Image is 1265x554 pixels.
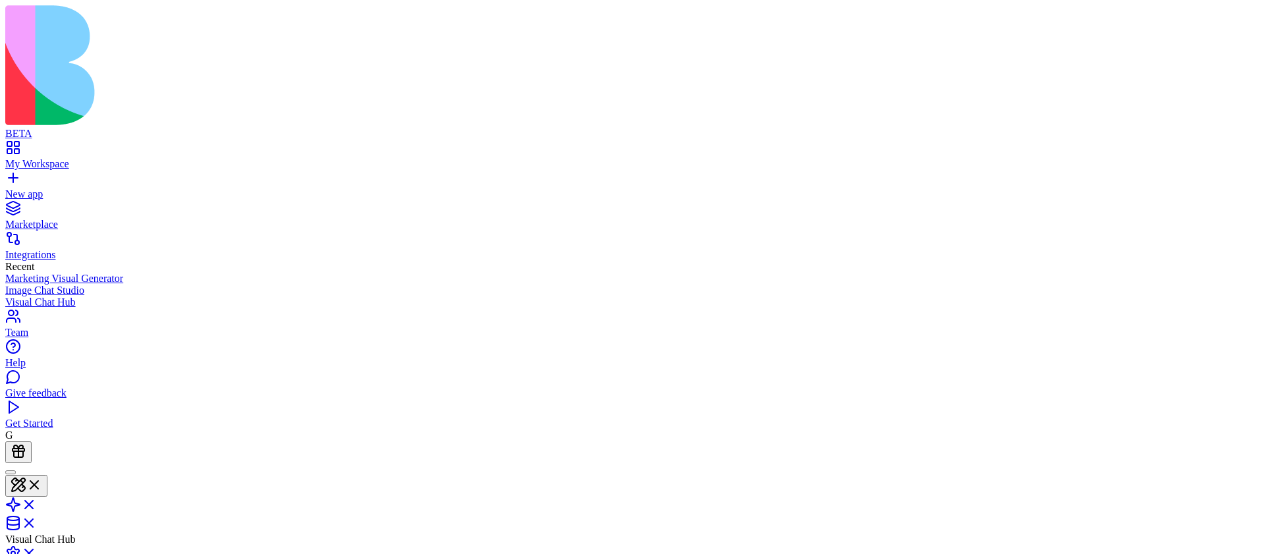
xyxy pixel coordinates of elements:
a: Team [5,315,1260,339]
a: Get Started [5,406,1260,429]
a: Give feedback [5,375,1260,399]
div: Team [5,327,1260,339]
div: Integrations [5,249,1260,261]
div: Help [5,357,1260,369]
a: My Workspace [5,146,1260,170]
a: Help [5,345,1260,369]
a: New app [5,177,1260,200]
a: Marketplace [5,207,1260,231]
span: Visual Chat Hub [5,534,76,545]
div: My Workspace [5,158,1260,170]
div: Marketplace [5,219,1260,231]
span: Recent [5,261,34,272]
a: BETA [5,116,1260,140]
span: G [5,429,13,441]
div: Get Started [5,418,1260,429]
div: Give feedback [5,387,1260,399]
a: Visual Chat Hub [5,296,1260,308]
div: New app [5,188,1260,200]
a: Marketing Visual Generator [5,273,1260,285]
a: Integrations [5,237,1260,261]
a: Image Chat Studio [5,285,1260,296]
img: logo [5,5,535,125]
div: BETA [5,128,1260,140]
